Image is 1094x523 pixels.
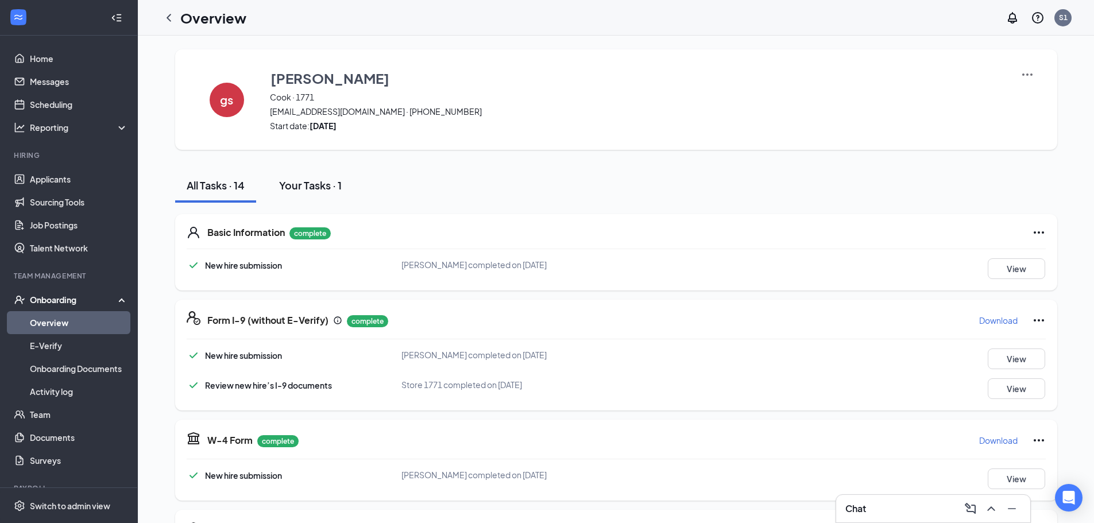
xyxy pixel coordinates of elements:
svg: Analysis [14,122,25,133]
svg: QuestionInfo [1031,11,1045,25]
button: Minimize [1003,499,1021,518]
a: Team [30,403,128,426]
span: [PERSON_NAME] completed on [DATE] [401,470,547,480]
button: View [988,468,1045,489]
h3: Chat [845,502,866,515]
a: Activity log [30,380,128,403]
a: Surveys [30,449,128,472]
p: complete [289,227,331,239]
button: Download [979,431,1018,450]
p: Download [979,435,1018,446]
svg: User [187,226,200,239]
div: Payroll [14,483,126,493]
span: [PERSON_NAME] completed on [DATE] [401,259,547,270]
button: View [988,378,1045,399]
button: ComposeMessage [961,499,980,518]
svg: Checkmark [187,468,200,482]
button: gs [198,68,256,131]
svg: Minimize [1005,502,1019,516]
div: Open Intercom Messenger [1055,484,1083,512]
span: Cook · 1771 [270,91,1006,103]
button: View [988,348,1045,369]
a: Sourcing Tools [30,191,128,214]
div: Hiring [14,150,126,160]
svg: Ellipses [1032,433,1046,447]
span: [EMAIL_ADDRESS][DOMAIN_NAME] · [PHONE_NUMBER] [270,106,1006,117]
a: Home [30,47,128,70]
p: complete [257,435,299,447]
div: All Tasks · 14 [187,178,245,192]
a: Scheduling [30,93,128,116]
div: Your Tasks · 1 [279,178,342,192]
svg: ChevronUp [984,502,998,516]
a: Messages [30,70,128,93]
h3: [PERSON_NAME] [270,68,389,88]
svg: Ellipses [1032,226,1046,239]
span: [PERSON_NAME] completed on [DATE] [401,350,547,360]
h5: Basic Information [207,226,285,239]
svg: WorkstreamLogo [13,11,24,23]
svg: ChevronLeft [162,11,176,25]
div: S1 [1059,13,1068,22]
button: [PERSON_NAME] [270,68,1006,88]
span: Store 1771 completed on [DATE] [401,379,522,390]
div: Onboarding [30,294,118,305]
a: Applicants [30,168,128,191]
a: E-Verify [30,334,128,357]
svg: Checkmark [187,348,200,362]
img: More Actions [1020,68,1034,82]
span: Start date: [270,120,1006,131]
h5: W-4 Form [207,434,253,447]
svg: Ellipses [1032,313,1046,327]
button: Download [979,311,1018,330]
a: Overview [30,311,128,334]
div: Reporting [30,122,129,133]
svg: Notifications [1006,11,1019,25]
a: Job Postings [30,214,128,237]
div: Team Management [14,271,126,281]
svg: UserCheck [14,294,25,305]
strong: [DATE] [310,121,337,131]
svg: Checkmark [187,378,200,392]
a: Documents [30,426,128,449]
span: New hire submission [205,350,282,361]
svg: Settings [14,500,25,512]
svg: Collapse [111,12,122,24]
button: ChevronUp [982,499,1000,518]
button: View [988,258,1045,279]
svg: Info [333,316,342,325]
h5: Form I-9 (without E-Verify) [207,314,328,327]
h4: gs [220,96,233,104]
div: Switch to admin view [30,500,110,512]
svg: Checkmark [187,258,200,272]
span: New hire submission [205,260,282,270]
h1: Overview [180,8,246,28]
svg: FormI9EVerifyIcon [187,311,200,325]
p: Download [979,315,1018,326]
p: complete [347,315,388,327]
svg: TaxGovernmentIcon [187,431,200,445]
a: Onboarding Documents [30,357,128,380]
a: Talent Network [30,237,128,259]
svg: ComposeMessage [964,502,977,516]
span: New hire submission [205,470,282,481]
span: Review new hire’s I-9 documents [205,380,332,390]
